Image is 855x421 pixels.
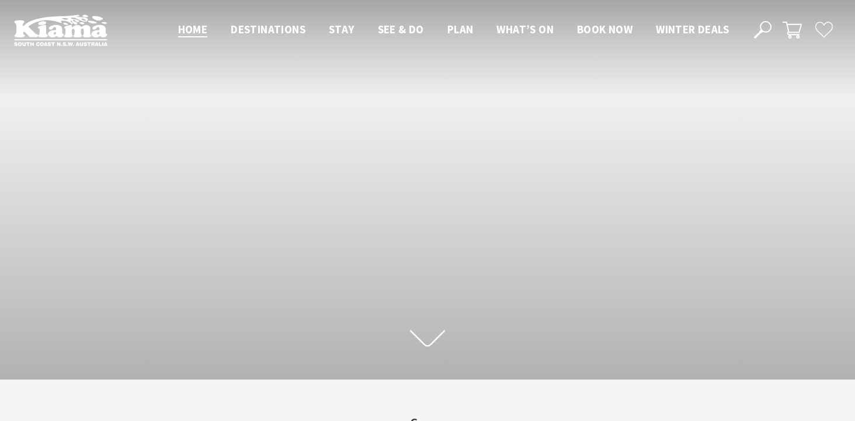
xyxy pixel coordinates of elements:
[231,22,305,36] span: Destinations
[681,375,807,399] div: EXPLORE WINTER DEALS
[653,375,835,399] a: EXPLORE WINTER DEALS
[178,22,208,36] span: Home
[447,22,474,36] span: Plan
[378,22,424,36] span: See & Do
[577,22,632,36] span: Book now
[329,22,354,36] span: Stay
[14,14,107,46] img: Kiama Logo
[659,247,788,353] div: Unlock exclusive winter offers
[656,22,729,36] span: Winter Deals
[166,20,741,40] nav: Main Menu
[496,22,554,36] span: What’s On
